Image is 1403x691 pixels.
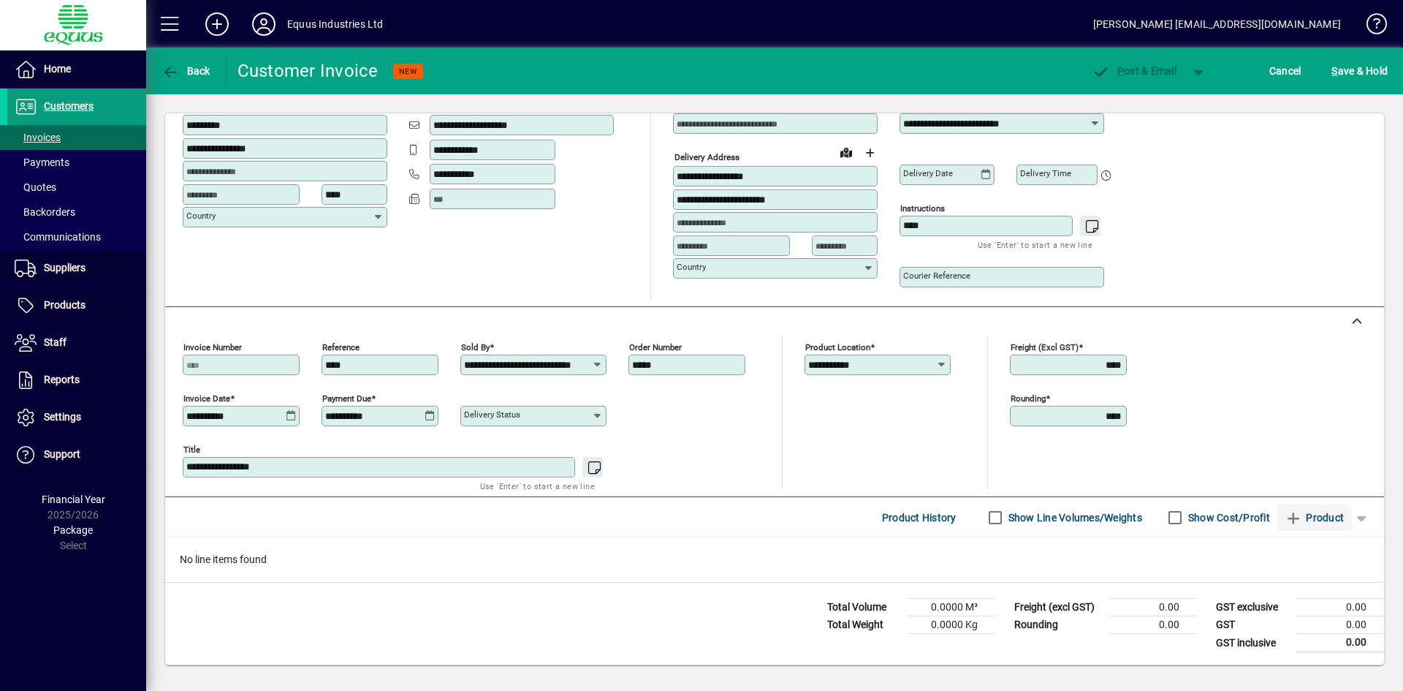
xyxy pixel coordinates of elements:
[1269,59,1301,83] span: Cancel
[237,59,379,83] div: Customer Invoice
[7,325,146,361] a: Staff
[7,287,146,324] a: Products
[820,599,908,616] td: Total Volume
[183,342,242,352] mat-label: Invoice number
[183,445,200,455] mat-label: Title
[44,448,80,460] span: Support
[903,168,953,178] mat-label: Delivery date
[399,67,417,76] span: NEW
[629,342,682,352] mat-label: Order number
[7,125,146,150] a: Invoices
[1011,393,1046,404] mat-label: Rounding
[1093,12,1341,36] div: [PERSON_NAME] [EMAIL_ADDRESS][DOMAIN_NAME]
[1296,634,1384,652] td: 0.00
[7,51,146,88] a: Home
[1092,65,1176,77] span: ost & Email
[464,409,520,420] mat-label: Delivery status
[1117,65,1124,77] span: P
[42,494,105,505] span: Financial Year
[7,362,146,399] a: Reports
[820,616,908,634] td: Total Weight
[908,599,995,616] td: 0.0000 M³
[287,12,384,36] div: Equus Industries Ltd
[1266,58,1305,84] button: Cancel
[858,141,881,165] button: Choose address
[1005,510,1142,525] label: Show Line Volumes/Weights
[15,231,101,243] span: Communications
[15,206,75,218] span: Backorders
[908,616,995,634] td: 0.0000 Kg
[1020,168,1071,178] mat-label: Delivery time
[15,181,56,193] span: Quotes
[1109,599,1197,616] td: 0.00
[165,537,1384,582] div: No line items found
[1296,616,1384,634] td: 0.00
[44,411,81,423] span: Settings
[7,437,146,473] a: Support
[1356,3,1385,50] a: Knowledge Base
[834,140,858,164] a: View on map
[805,342,870,352] mat-label: Product location
[44,100,94,112] span: Customers
[978,236,1092,253] mat-hint: Use 'Enter' to start a new line
[161,65,210,77] span: Back
[7,399,146,436] a: Settings
[1209,616,1296,634] td: GST
[1296,599,1384,616] td: 0.00
[1285,506,1344,529] span: Product
[7,175,146,200] a: Quotes
[7,200,146,224] a: Backorders
[461,342,490,352] mat-label: Sold by
[677,262,706,272] mat-label: Country
[7,250,146,287] a: Suppliers
[900,203,945,214] mat-label: Instructions
[1328,58,1391,84] button: Save & Hold
[194,11,240,37] button: Add
[146,58,227,84] app-page-header-button: Back
[44,262,85,273] span: Suppliers
[1011,342,1079,352] mat-label: Freight (excl GST)
[1084,58,1184,84] button: Post & Email
[1185,510,1270,525] label: Show Cost/Profit
[44,63,71,75] span: Home
[7,224,146,249] a: Communications
[186,211,216,221] mat-label: Country
[480,477,595,494] mat-hint: Use 'Enter' to start a new line
[882,506,957,529] span: Product History
[1209,599,1296,616] td: GST exclusive
[1007,599,1109,616] td: Freight (excl GST)
[44,374,80,385] span: Reports
[1331,65,1337,77] span: S
[1109,616,1197,634] td: 0.00
[240,11,287,37] button: Profile
[44,336,66,348] span: Staff
[44,299,85,311] span: Products
[1209,634,1296,652] td: GST inclusive
[7,150,146,175] a: Payments
[903,271,970,281] mat-label: Courier Reference
[876,505,962,531] button: Product History
[1277,505,1351,531] button: Product
[322,342,360,352] mat-label: Reference
[158,58,214,84] button: Back
[1007,616,1109,634] td: Rounding
[183,393,230,404] mat-label: Invoice date
[368,90,391,113] button: Copy to Delivery address
[15,132,61,143] span: Invoices
[322,393,371,404] mat-label: Payment due
[15,156,69,168] span: Payments
[53,524,93,536] span: Package
[1331,59,1388,83] span: ave & Hold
